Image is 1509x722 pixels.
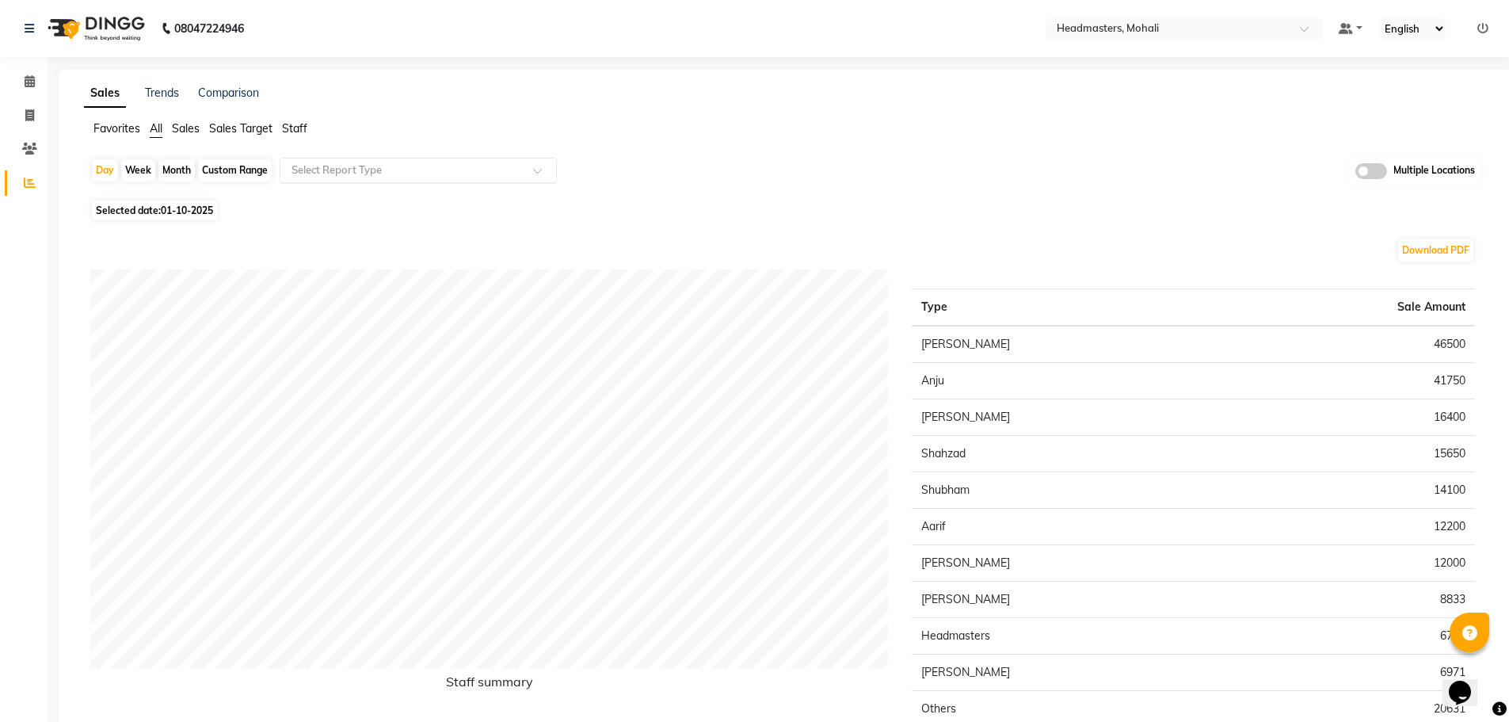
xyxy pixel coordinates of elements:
[912,544,1223,581] td: [PERSON_NAME]
[174,6,244,51] b: 08047224946
[1223,581,1475,617] td: 8833
[912,472,1223,508] td: Shubham
[912,508,1223,544] td: Aarif
[1223,544,1475,581] td: 12000
[92,201,217,220] span: Selected date:
[1398,239,1473,262] button: Download PDF
[1223,326,1475,363] td: 46500
[1223,508,1475,544] td: 12200
[1393,163,1475,179] span: Multiple Locations
[1223,362,1475,399] td: 41750
[1442,659,1493,706] iframe: chat widget
[198,159,272,181] div: Custom Range
[1223,399,1475,435] td: 16400
[912,288,1223,326] th: Type
[282,121,307,136] span: Staff
[40,6,149,51] img: logo
[209,121,272,136] span: Sales Target
[93,121,140,136] span: Favorites
[161,204,213,216] span: 01-10-2025
[150,121,162,136] span: All
[1223,472,1475,508] td: 14100
[1223,435,1475,472] td: 15650
[145,86,179,100] a: Trends
[84,79,126,108] a: Sales
[90,674,888,696] h6: Staff summary
[172,121,200,136] span: Sales
[912,581,1223,617] td: [PERSON_NAME]
[912,362,1223,399] td: Anju
[912,654,1223,690] td: [PERSON_NAME]
[158,159,195,181] div: Month
[1223,288,1475,326] th: Sale Amount
[198,86,259,100] a: Comparison
[92,159,118,181] div: Day
[1223,654,1475,690] td: 6971
[912,617,1223,654] td: Headmasters
[1223,617,1475,654] td: 6750
[912,435,1223,472] td: Shahzad
[912,326,1223,363] td: [PERSON_NAME]
[121,159,155,181] div: Week
[912,399,1223,435] td: [PERSON_NAME]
